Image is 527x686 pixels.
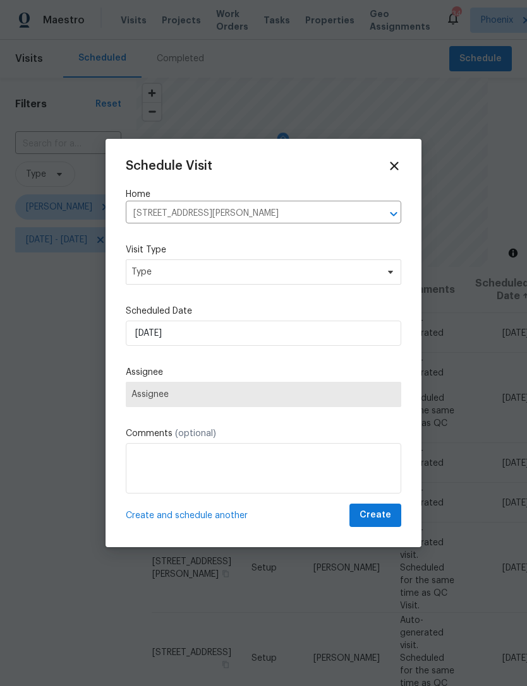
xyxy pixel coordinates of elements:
[126,427,401,440] label: Comments
[360,507,391,523] span: Create
[131,266,377,278] span: Type
[126,160,212,172] span: Schedule Visit
[126,188,401,201] label: Home
[175,429,216,438] span: (optional)
[126,509,248,522] span: Create and schedule another
[126,204,366,223] input: Enter in an address
[126,366,401,379] label: Assignee
[385,205,403,223] button: Open
[131,389,396,399] span: Assignee
[126,321,401,346] input: M/D/YYYY
[349,504,401,527] button: Create
[126,244,401,256] label: Visit Type
[387,159,401,173] span: Close
[126,305,401,317] label: Scheduled Date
